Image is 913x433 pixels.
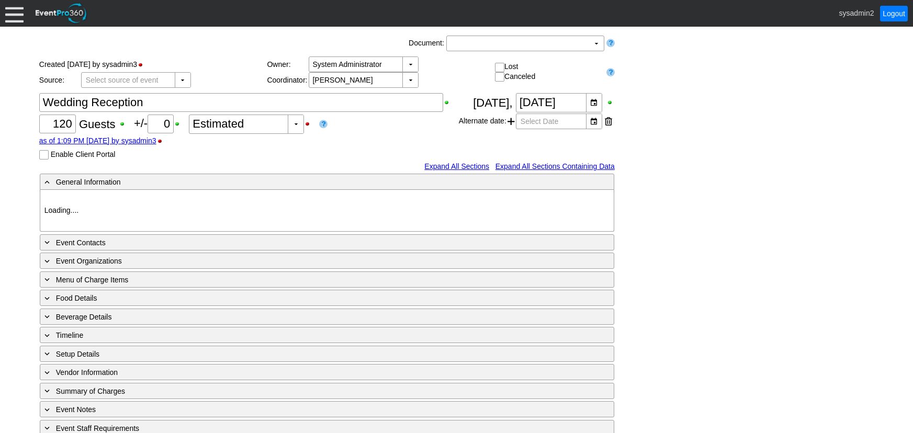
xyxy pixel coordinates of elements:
[42,292,569,304] div: Food Details
[839,8,874,17] span: sysadmin2
[443,99,455,106] div: Show Event Title when printing; click to hide Event Title when printing.
[495,162,615,170] a: Expand All Sections Containing Data
[519,114,560,129] span: Select Date
[495,62,602,82] div: Lost Canceled
[119,120,131,128] div: Show Guest Count when printing; click to hide Guest Count when printing.
[42,176,569,188] div: General Information
[84,73,161,87] span: Select source of event
[42,329,569,341] div: Timeline
[424,162,489,170] a: Expand All Sections
[134,117,189,130] span: +/-
[56,350,99,358] span: Setup Details
[56,276,129,284] span: Menu of Charge Items
[267,60,309,69] div: Owner:
[5,4,24,22] div: Menu: Click or 'Crtl+M' to toggle menu open/close
[267,76,309,84] div: Coordinator:
[56,387,125,395] span: Summary of Charges
[174,120,186,128] div: Show Plus/Minus Count when printing; click to hide Plus/Minus Count when printing.
[304,120,316,128] div: Hide Guest Count Status when printing; click to show Guest Count Status when printing.
[407,36,446,51] div: Document:
[459,112,615,130] div: Alternate date:
[605,113,612,129] div: Remove this date
[39,136,156,145] a: as of 1:09 PM [DATE] by sysadmin3
[137,61,149,69] div: Hide Status Bar when printing; click to show Status Bar when printing.
[880,6,908,21] a: Logout
[42,403,569,415] div: Event Notes
[508,113,515,129] span: Add another alternate date
[56,257,122,265] span: Event Organizations
[42,385,569,397] div: Summary of Charges
[56,331,83,339] span: Timeline
[56,178,121,186] span: General Information
[44,205,610,216] p: Loading....
[51,150,116,158] label: Enable Client Portal
[39,56,267,72] div: Created [DATE] by sysadmin3
[56,238,106,247] span: Event Contacts
[156,138,168,145] div: Hide Guest Count Stamp when printing; click to show Guest Count Stamp when printing.
[56,368,118,377] span: Vendor Information
[606,99,615,106] div: Show Event Date when printing; click to hide Event Date when printing.
[56,294,97,302] span: Food Details
[42,366,569,378] div: Vendor Information
[473,96,512,109] span: [DATE],
[42,311,569,323] div: Beverage Details
[39,76,81,84] div: Source:
[42,348,569,360] div: Setup Details
[42,274,569,286] div: Menu of Charge Items
[34,2,88,25] img: EventPro360
[79,117,116,130] span: Guests
[56,405,96,414] span: Event Notes
[56,313,112,321] span: Beverage Details
[42,255,569,267] div: Event Organizations
[56,424,139,432] span: Event Staff Requirements
[42,236,569,248] div: Event Contacts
